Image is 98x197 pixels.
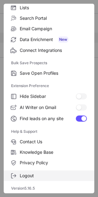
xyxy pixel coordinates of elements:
span: Knowledge Base [20,149,87,155]
span: Save Open Profiles [20,70,87,76]
span: Lists [20,5,87,10]
label: Help & Support [11,127,87,136]
label: Logout [4,170,94,181]
label: Data Enrichment New [4,34,94,45]
label: Email Campaign [4,23,94,34]
span: Contact Us [20,139,87,145]
span: Email Campaign [20,26,87,31]
span: Connect Integrations [20,48,87,53]
label: Bulk Save Prospects [11,58,87,68]
span: Find leads on any site [20,116,76,121]
span: AI Writer on Gmail [20,105,76,110]
label: Search Portal [4,13,94,23]
span: Logout [20,173,87,178]
label: Hide Sidebar [4,91,94,102]
label: Contact Us [4,136,94,147]
label: Privacy Policy [4,157,94,168]
span: Data Enrichment [20,36,87,43]
div: Version 5.16.5 [4,183,94,193]
label: Knowledge Base [4,147,94,157]
label: Lists [4,2,94,13]
label: Find leads on any site [4,113,94,124]
label: Connect Integrations [4,45,94,56]
label: Extension Preference [11,81,87,91]
label: AI Writer on Gmail [4,102,94,113]
label: Save Open Profiles [4,68,94,78]
span: Search Portal [20,15,87,21]
span: New [58,36,68,43]
span: Hide Sidebar [20,94,76,99]
span: Privacy Policy [20,160,87,166]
